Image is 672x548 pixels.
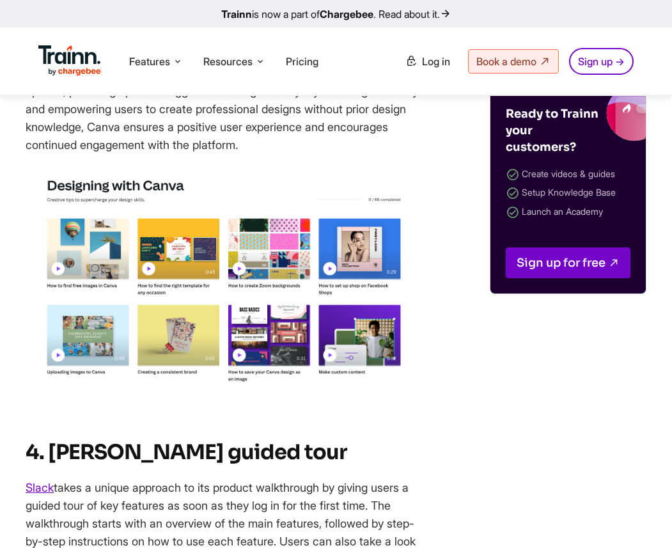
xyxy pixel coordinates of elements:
[608,487,672,548] iframe: Chat Widget
[506,203,630,222] li: Launch an Academy
[506,166,630,184] li: Create videos & guides
[221,8,252,20] b: Trainn
[320,8,373,20] b: Chargebee
[26,175,422,386] img: Canva Product Tour Screenshot
[38,45,101,76] img: Trainn Logo
[506,106,602,155] h4: Ready to Trainn your customers?
[506,247,630,278] a: Sign up for free
[476,55,536,68] span: Book a demo
[398,50,458,73] a: Log in
[517,90,646,141] img: Trainn blogs
[203,54,253,68] span: Resources
[26,439,347,465] strong: 4. [PERSON_NAME] guided tour
[569,48,634,75] a: Sign up →
[129,54,170,68] span: Features
[26,65,422,154] p: The walkthrough encourages users to experiment with various design options, providing tips and su...
[506,184,630,203] li: Setup Knowledge Base
[468,49,559,74] a: Book a demo
[422,55,450,68] span: Log in
[286,55,318,68] a: Pricing
[26,481,54,494] a: Slack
